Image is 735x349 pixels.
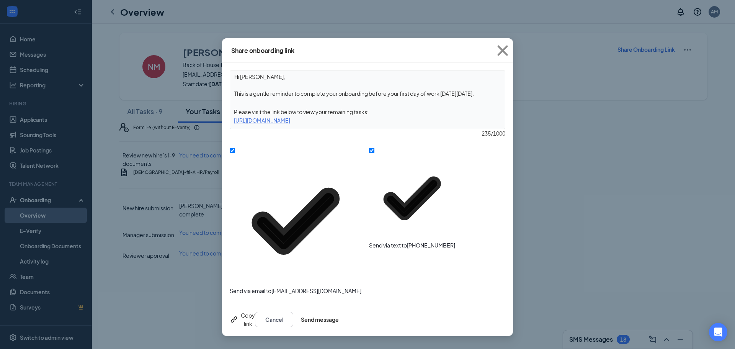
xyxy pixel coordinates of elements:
[230,311,255,328] div: Copy link
[230,311,255,328] button: Link Copy link
[230,315,239,324] svg: Link
[492,38,513,63] button: Close
[301,312,339,327] button: Send message
[369,148,374,153] input: Send via text to[PHONE_NUMBER]
[369,155,455,241] svg: Checkmark
[230,71,505,99] textarea: Hi [PERSON_NAME], This is a gentle reminder to complete your onboarding before your first day of ...
[709,323,727,341] div: Open Intercom Messenger
[369,242,455,249] span: Send via text to [PHONE_NUMBER]
[230,108,505,116] div: Please visit the link below to view your remaining tasks:
[255,312,293,327] button: Cancel
[492,40,513,61] svg: Cross
[230,155,361,287] svg: Checkmark
[231,46,294,55] div: Share onboarding link
[230,287,361,294] span: Send via email to [EMAIL_ADDRESS][DOMAIN_NAME]
[230,116,505,125] div: [URL][DOMAIN_NAME]
[230,129,505,138] div: 235 / 1000
[230,148,235,153] input: Send via email to[EMAIL_ADDRESS][DOMAIN_NAME]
